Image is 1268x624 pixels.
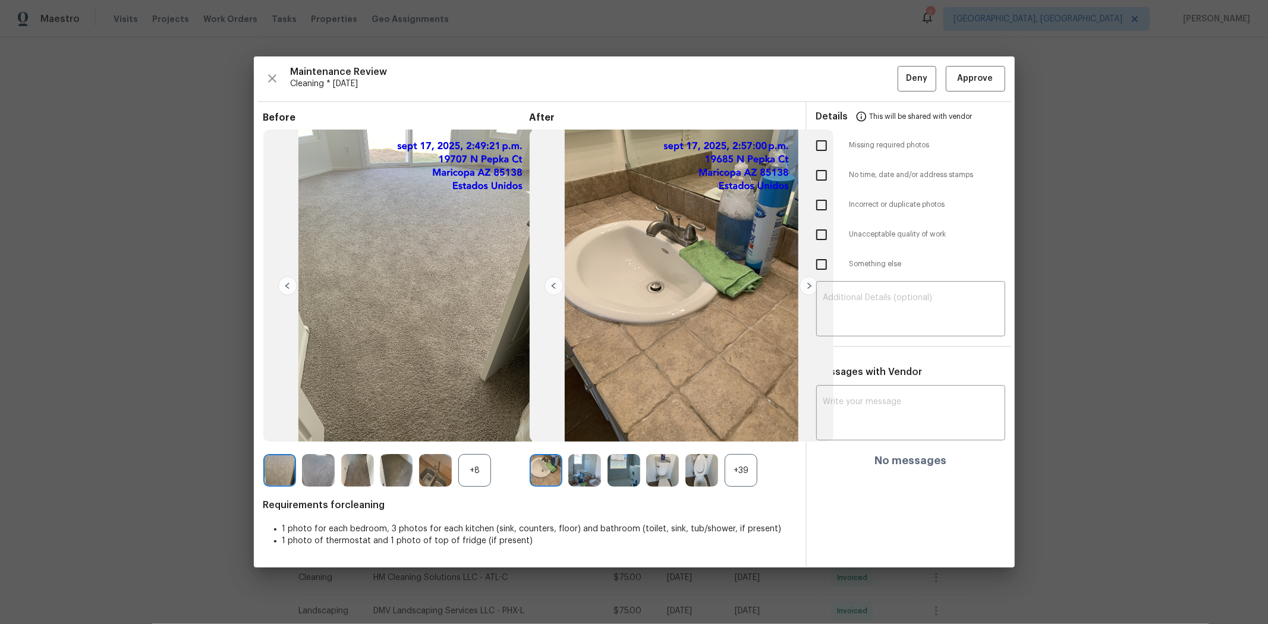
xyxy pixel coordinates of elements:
[807,160,1015,190] div: No time, date and/or address stamps
[807,250,1015,279] div: Something else
[816,367,923,377] span: Messages with Vendor
[849,170,1005,180] span: No time, date and/or address stamps
[849,259,1005,269] span: Something else
[282,523,796,535] li: 1 photo for each bedroom, 3 photos for each kitchen (sink, counters, floor) and bathroom (toilet,...
[946,66,1005,92] button: Approve
[849,200,1005,210] span: Incorrect or duplicate photos
[807,190,1015,220] div: Incorrect or duplicate photos
[874,455,946,467] h4: No messages
[849,229,1005,239] span: Unacceptable quality of work
[849,140,1005,150] span: Missing required photos
[870,102,973,131] span: This will be shared with vendor
[800,276,819,295] img: right-chevron-button-url
[282,535,796,547] li: 1 photo of thermostat and 1 photo of top of fridge (if present)
[458,454,491,487] div: +8
[263,112,530,124] span: Before
[291,66,898,78] span: Maintenance Review
[807,220,1015,250] div: Unacceptable quality of work
[530,112,796,124] span: After
[816,102,848,131] span: Details
[545,276,564,295] img: left-chevron-button-url
[898,66,936,92] button: Deny
[278,276,297,295] img: left-chevron-button-url
[807,131,1015,160] div: Missing required photos
[725,454,757,487] div: +39
[958,71,993,86] span: Approve
[263,499,796,511] span: Requirements for cleaning
[906,71,927,86] span: Deny
[291,78,898,90] span: Cleaning * [DATE]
